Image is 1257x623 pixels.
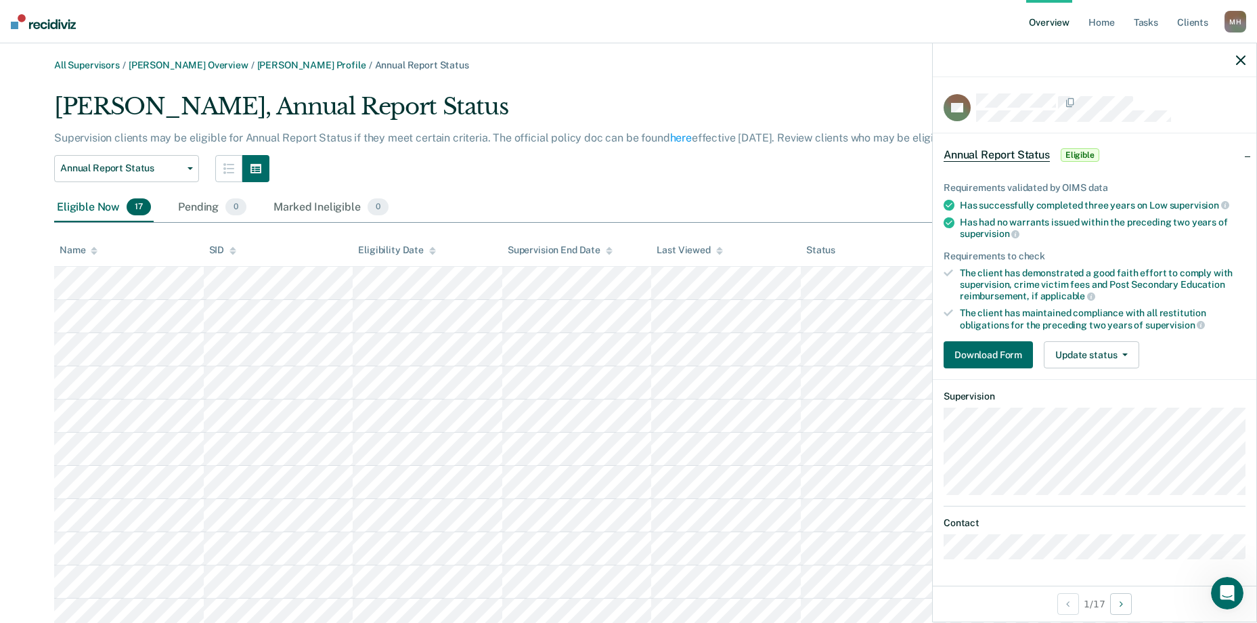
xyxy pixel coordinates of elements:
[933,586,1256,622] div: 1 / 17
[209,244,237,256] div: SID
[657,244,722,256] div: Last Viewed
[944,341,1038,368] a: Download Form
[54,93,997,131] div: [PERSON_NAME], Annual Report Status
[225,198,246,216] span: 0
[271,193,391,223] div: Marked Ineligible
[54,131,984,144] p: Supervision clients may be eligible for Annual Report Status if they meet certain criteria. The o...
[944,517,1245,529] dt: Contact
[120,60,129,70] span: /
[1061,148,1099,162] span: Eligible
[508,244,613,256] div: Supervision End Date
[1040,291,1095,301] span: applicable
[129,60,248,70] a: [PERSON_NAME] Overview
[54,60,120,70] a: All Supervisors
[248,60,257,70] span: /
[1110,593,1132,615] button: Next Opportunity
[366,60,375,70] span: /
[175,193,249,223] div: Pending
[358,244,436,256] div: Eligibility Date
[944,182,1245,194] div: Requirements validated by OIMS data
[60,244,97,256] div: Name
[944,148,1050,162] span: Annual Report Status
[11,14,76,29] img: Recidiviz
[944,341,1033,368] button: Download Form
[960,267,1245,302] div: The client has demonstrated a good faith effort to comply with supervision, crime victim fees and...
[960,307,1245,330] div: The client has maintained compliance with all restitution obligations for the preceding two years of
[127,198,151,216] span: 17
[1057,593,1079,615] button: Previous Opportunity
[1044,341,1139,368] button: Update status
[944,391,1245,402] dt: Supervision
[368,198,389,216] span: 0
[806,244,835,256] div: Status
[54,193,154,223] div: Eligible Now
[1225,11,1246,33] div: M H
[933,133,1256,177] div: Annual Report StatusEligible
[960,228,1019,239] span: supervision
[1145,320,1205,330] span: supervision
[960,199,1245,211] div: Has successfully completed three years on Low
[1211,577,1243,609] iframe: Intercom live chat
[375,60,469,70] span: Annual Report Status
[60,163,182,174] span: Annual Report Status
[960,217,1245,240] div: Has had no warrants issued within the preceding two years of
[670,131,692,144] a: here
[1170,200,1229,211] span: supervision
[944,251,1245,262] div: Requirements to check
[257,60,366,70] a: [PERSON_NAME] Profile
